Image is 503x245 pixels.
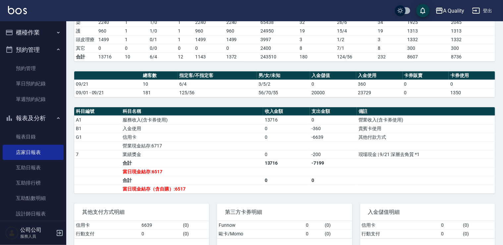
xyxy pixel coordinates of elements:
[263,176,310,185] td: 0
[176,52,194,61] td: 12
[406,27,450,35] td: 1313
[403,80,449,88] td: 0
[225,35,259,44] td: 1499
[225,18,259,27] td: 2240
[3,206,64,221] a: 設計師日報表
[3,61,64,76] a: 預約管理
[376,18,406,27] td: 34
[310,124,357,133] td: -360
[82,209,201,215] span: 其他支付方式明細
[140,229,182,238] td: 0
[3,191,64,206] a: 互助點數明細
[310,133,357,141] td: -6639
[194,52,225,61] td: 1143
[449,80,495,88] td: 0
[335,44,376,52] td: 7 / 1
[121,159,263,167] td: 合計
[217,221,304,230] td: Funnow
[74,44,97,52] td: 其它
[182,221,209,230] td: ( 0 )
[259,18,298,27] td: 65438
[141,71,178,80] th: 總客數
[121,124,263,133] td: 入金使用
[74,71,495,97] table: a dense table
[335,27,376,35] td: 15 / 4
[176,35,194,44] td: 1
[121,185,263,193] td: 當日現金結存（含自購）:6517
[178,88,257,97] td: 125/56
[259,44,298,52] td: 2400
[433,4,467,18] button: A Quality
[298,44,336,52] td: 8
[323,221,352,230] td: ( 0 )
[263,133,310,141] td: 0
[449,88,495,97] td: 1350
[3,110,64,127] button: 報表及分析
[449,52,496,61] td: 8736
[74,107,495,194] table: a dense table
[225,209,344,215] span: 第三方卡券明細
[3,76,64,91] a: 單日預約紀錄
[74,88,141,97] td: 09/01 - 09/21
[259,35,298,44] td: 3997
[376,52,406,61] td: 232
[449,27,496,35] td: 1313
[148,18,176,27] td: 1 / 0
[376,44,406,52] td: 8
[403,71,449,80] th: 卡券販賣
[20,233,54,239] p: 服務人員
[3,175,64,191] a: 互助排行榜
[360,221,440,230] td: 信用卡
[121,116,263,124] td: 服務收入(含卡券使用)
[225,27,259,35] td: 960
[74,35,97,44] td: 頭皮理療
[182,229,209,238] td: ( 0 )
[141,80,178,88] td: 10
[356,88,403,97] td: 23729
[74,229,140,238] td: 行動支付
[123,52,148,61] td: 10
[416,4,429,17] button: save
[194,27,225,35] td: 960
[74,80,141,88] td: 09/21
[178,71,257,80] th: 指定客/不指定客
[357,124,495,133] td: 貴賓卡使用
[298,18,336,27] td: 32
[97,44,123,52] td: 0
[263,159,310,167] td: 13716
[194,35,225,44] td: 1499
[123,44,148,52] td: 0
[310,80,357,88] td: 0
[406,52,450,61] td: 8607
[74,124,121,133] td: B1
[5,226,19,240] img: Person
[257,71,310,80] th: 男/女/未知
[310,107,357,116] th: 支出金額
[357,116,495,124] td: 營業收入(含卡券使用)
[263,124,310,133] td: 0
[74,133,121,141] td: G1
[74,107,121,116] th: 科目編號
[356,71,403,80] th: 入金使用
[376,35,406,44] td: 3
[298,35,336,44] td: 3
[121,167,263,176] td: 當日現金結存:6517
[3,129,64,144] a: 報表目錄
[121,150,263,159] td: 業績獎金
[440,221,462,230] td: 0
[3,41,64,58] button: 預約管理
[310,150,357,159] td: -200
[449,35,496,44] td: 1332
[148,52,176,61] td: 6/4
[259,27,298,35] td: 24950
[74,150,121,159] td: 7
[360,221,495,238] table: a dense table
[440,229,462,238] td: 0
[3,145,64,160] a: 店家日報表
[305,221,323,230] td: 0
[148,44,176,52] td: 0 / 0
[217,221,352,238] table: a dense table
[257,88,310,97] td: 56/70/55
[176,18,194,27] td: 1
[121,107,263,116] th: 科目名稱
